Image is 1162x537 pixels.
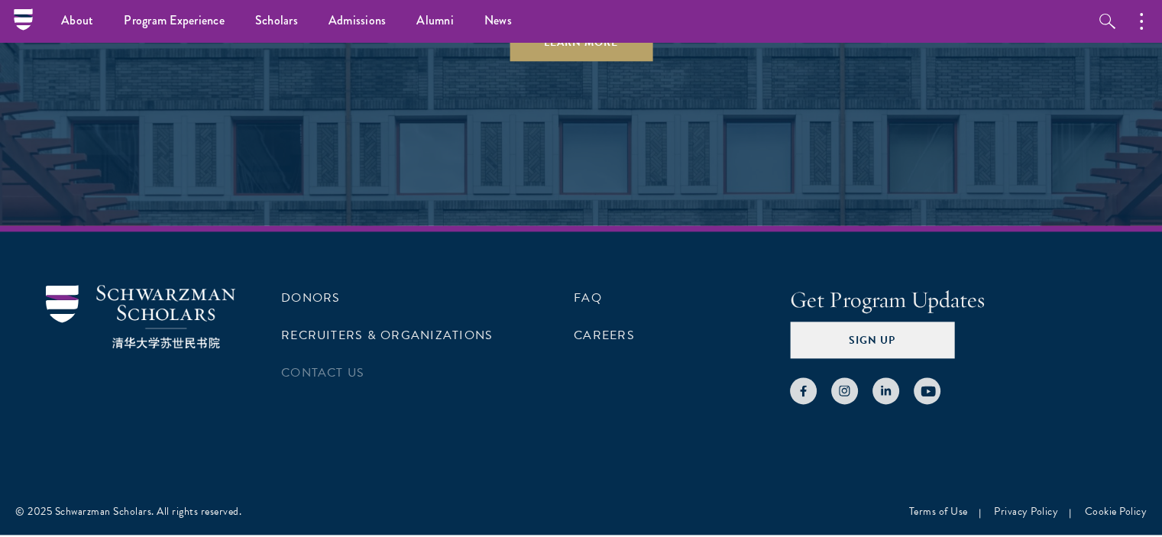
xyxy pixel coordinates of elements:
[574,289,602,307] a: FAQ
[15,503,241,519] div: © 2025 Schwarzman Scholars. All rights reserved.
[909,503,968,519] a: Terms of Use
[574,326,635,345] a: Careers
[281,364,364,382] a: Contact Us
[994,503,1058,519] a: Privacy Policy
[1085,503,1147,519] a: Cookie Policy
[281,326,493,345] a: Recruiters & Organizations
[790,322,954,358] button: Sign Up
[281,289,340,307] a: Donors
[46,285,235,348] img: Schwarzman Scholars
[790,285,1116,315] h4: Get Program Updates
[510,24,652,61] a: Learn More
